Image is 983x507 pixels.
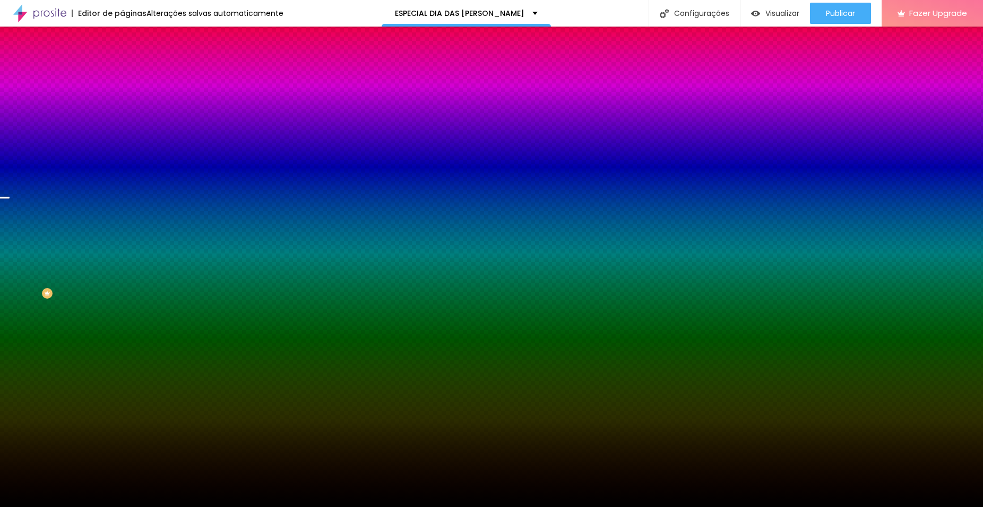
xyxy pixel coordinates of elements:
[826,9,855,18] span: Publicar
[740,3,810,24] button: Visualizar
[660,9,669,18] img: Icone
[146,10,283,17] div: Alterações salvas automaticamente
[765,9,799,18] span: Visualizar
[751,9,760,18] img: view-1.svg
[395,10,524,17] p: ESPECIAL DIA DAS [PERSON_NAME]
[909,9,967,18] span: Fazer Upgrade
[72,10,146,17] div: Editor de páginas
[810,3,871,24] button: Publicar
